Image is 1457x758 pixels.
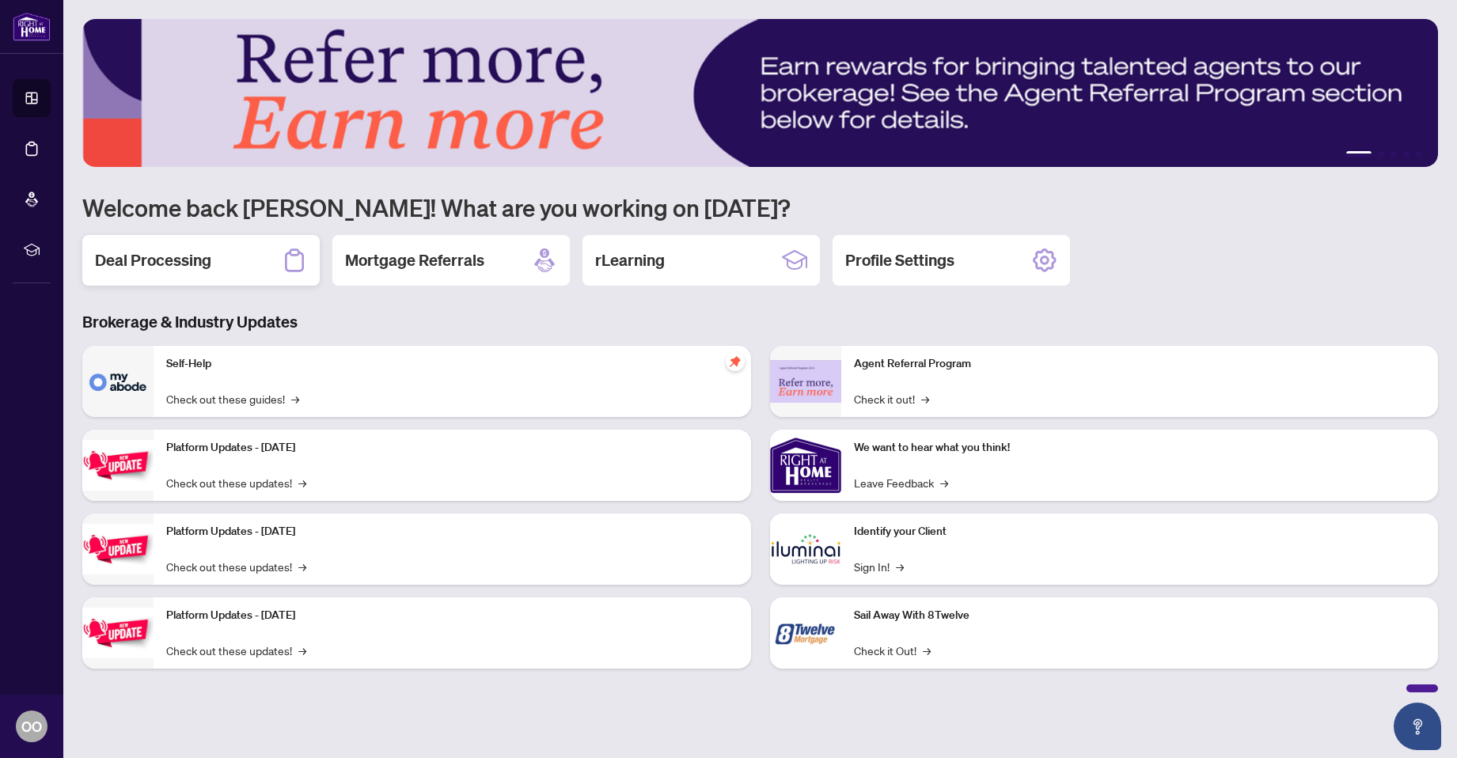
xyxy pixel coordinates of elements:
[770,360,841,404] img: Agent Referral Program
[82,311,1438,333] h3: Brokerage & Industry Updates
[854,439,1426,457] p: We want to hear what you think!
[82,19,1438,167] img: Slide 0
[1378,151,1384,157] button: 2
[166,474,306,491] a: Check out these updates!→
[1394,703,1441,750] button: Open asap
[82,346,154,417] img: Self-Help
[82,524,154,574] img: Platform Updates - July 8, 2025
[1346,151,1372,157] button: 1
[940,474,948,491] span: →
[854,390,929,407] a: Check it out!→
[896,558,904,575] span: →
[291,390,299,407] span: →
[13,12,51,41] img: logo
[854,355,1426,373] p: Agent Referral Program
[854,607,1426,624] p: Sail Away With 8Twelve
[770,597,841,669] img: Sail Away With 8Twelve
[854,523,1426,540] p: Identify your Client
[845,249,954,271] h2: Profile Settings
[770,514,841,585] img: Identify your Client
[298,474,306,491] span: →
[595,249,665,271] h2: rLearning
[95,249,211,271] h2: Deal Processing
[166,355,738,373] p: Self-Help
[298,642,306,659] span: →
[1416,151,1422,157] button: 5
[1391,151,1397,157] button: 3
[770,430,841,501] img: We want to hear what you think!
[921,390,929,407] span: →
[166,523,738,540] p: Platform Updates - [DATE]
[854,642,931,659] a: Check it Out!→
[726,352,745,371] span: pushpin
[166,642,306,659] a: Check out these updates!→
[21,715,42,737] span: OO
[166,439,738,457] p: Platform Updates - [DATE]
[854,558,904,575] a: Sign In!→
[82,192,1438,222] h1: Welcome back [PERSON_NAME]! What are you working on [DATE]?
[166,558,306,575] a: Check out these updates!→
[854,474,948,491] a: Leave Feedback→
[923,642,931,659] span: →
[166,607,738,624] p: Platform Updates - [DATE]
[345,249,484,271] h2: Mortgage Referrals
[1403,151,1410,157] button: 4
[166,390,299,407] a: Check out these guides!→
[298,558,306,575] span: →
[82,440,154,490] img: Platform Updates - July 21, 2025
[82,608,154,658] img: Platform Updates - June 23, 2025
